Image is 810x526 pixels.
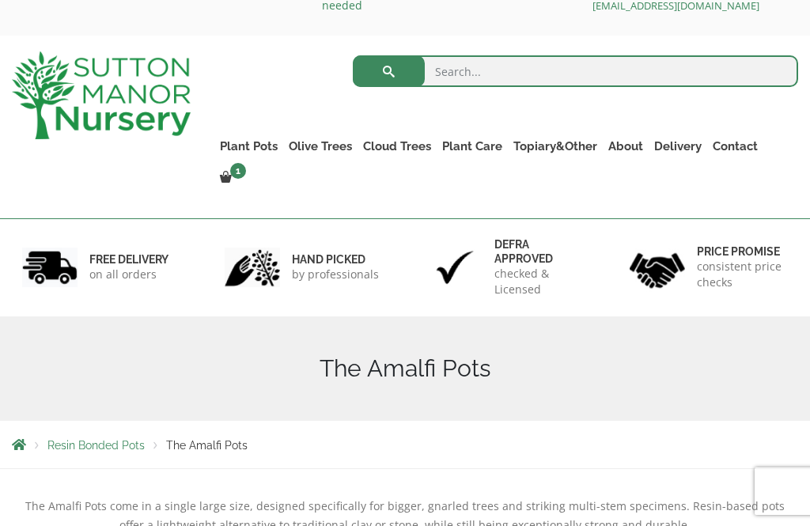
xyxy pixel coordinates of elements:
img: 3.jpg [427,248,483,288]
h1: The Amalfi Pots [12,354,798,383]
p: consistent price checks [697,259,788,290]
h6: hand picked [292,252,379,267]
p: checked & Licensed [494,266,585,297]
a: Delivery [649,135,707,157]
img: 2.jpg [225,248,280,288]
nav: Breadcrumbs [12,438,798,451]
a: Resin Bonded Pots [47,439,145,452]
input: Search... [353,55,798,87]
a: Cloud Trees [358,135,437,157]
a: Olive Trees [283,135,358,157]
span: The Amalfi Pots [166,439,248,452]
img: 1.jpg [22,248,78,288]
img: logo [12,51,191,139]
a: Plant Care [437,135,508,157]
a: Contact [707,135,763,157]
img: 4.jpg [630,243,685,291]
p: by professionals [292,267,379,282]
p: on all orders [89,267,168,282]
a: 1 [214,167,251,189]
h6: Defra approved [494,237,585,266]
a: Plant Pots [214,135,283,157]
h6: FREE DELIVERY [89,252,168,267]
a: Topiary&Other [508,135,603,157]
h6: Price promise [697,244,788,259]
span: 1 [230,163,246,179]
a: About [603,135,649,157]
